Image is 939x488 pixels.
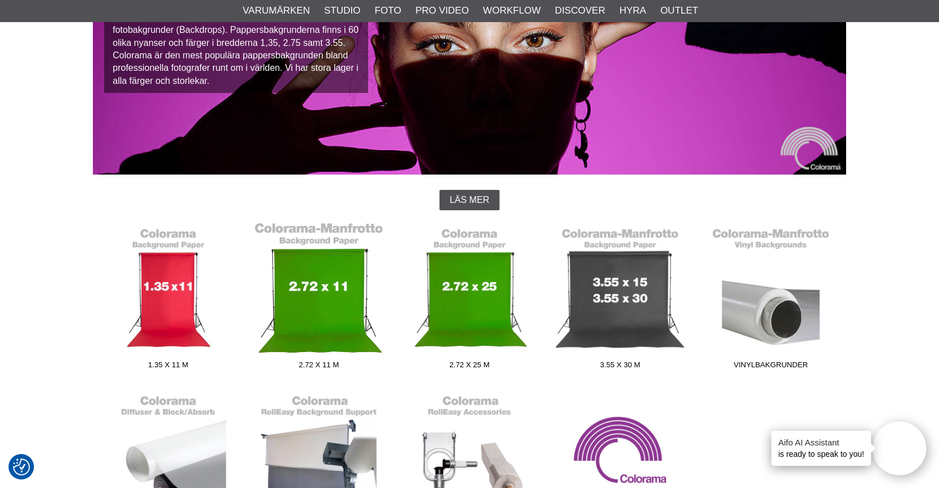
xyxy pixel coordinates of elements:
a: Vinylbakgrunder [695,222,846,375]
span: 3.55 x 30 m [545,359,695,375]
img: Revisit consent button [13,459,30,476]
a: Workflow [483,3,541,18]
a: Discover [555,3,605,18]
span: 1.35 x 11 m [93,359,244,375]
span: 2.72 x 11 m [244,359,394,375]
span: Vinylbakgrunder [695,359,846,375]
a: 2.72 x 25 m [394,222,545,375]
a: 1.35 x 11 m [93,222,244,375]
h4: Aifo AI Assistant [778,436,864,448]
a: 2.72 x 11 m [244,222,394,375]
a: Varumärken [243,3,310,18]
a: Studio [324,3,360,18]
a: Outlet [660,3,698,18]
a: 3.55 x 30 m [545,222,695,375]
span: Läs mer [450,195,489,205]
a: Hyra [620,3,646,18]
button: Samtyckesinställningar [13,457,30,477]
span: 2.72 x 25 m [394,359,545,375]
div: is ready to speak to you! [771,431,871,466]
a: Foto [374,3,401,18]
a: Pro Video [415,3,468,18]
